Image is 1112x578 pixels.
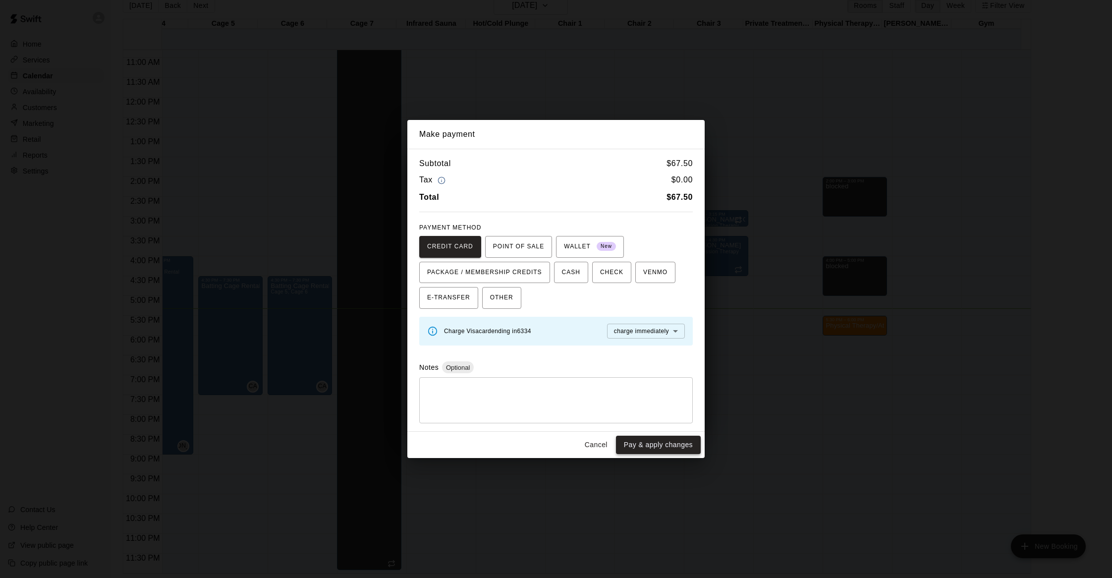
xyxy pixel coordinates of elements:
button: CASH [554,262,588,284]
span: charge immediately [614,328,669,335]
h6: Tax [419,173,448,187]
button: Pay & apply changes [616,436,701,454]
h2: Make payment [407,120,705,149]
h6: $ 67.50 [667,157,693,170]
button: PACKAGE / MEMBERSHIP CREDITS [419,262,550,284]
span: WALLET [564,239,616,255]
span: POINT OF SALE [493,239,544,255]
span: OTHER [490,290,513,306]
span: VENMO [643,265,667,281]
button: POINT OF SALE [485,236,552,258]
button: WALLET New [556,236,624,258]
h6: $ 0.00 [671,173,693,187]
span: E-TRANSFER [427,290,470,306]
button: CREDIT CARD [419,236,481,258]
button: CHECK [592,262,631,284]
span: CHECK [600,265,623,281]
span: CASH [562,265,580,281]
button: VENMO [635,262,675,284]
span: CREDIT CARD [427,239,473,255]
button: E-TRANSFER [419,287,478,309]
span: PACKAGE / MEMBERSHIP CREDITS [427,265,542,281]
button: Cancel [580,436,612,454]
h6: Subtotal [419,157,451,170]
span: New [597,240,616,253]
span: Optional [442,364,474,371]
b: $ 67.50 [667,193,693,201]
span: PAYMENT METHOD [419,224,481,231]
span: Charge Visa card ending in 6334 [444,328,531,335]
b: Total [419,193,439,201]
button: OTHER [482,287,521,309]
label: Notes [419,363,439,371]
